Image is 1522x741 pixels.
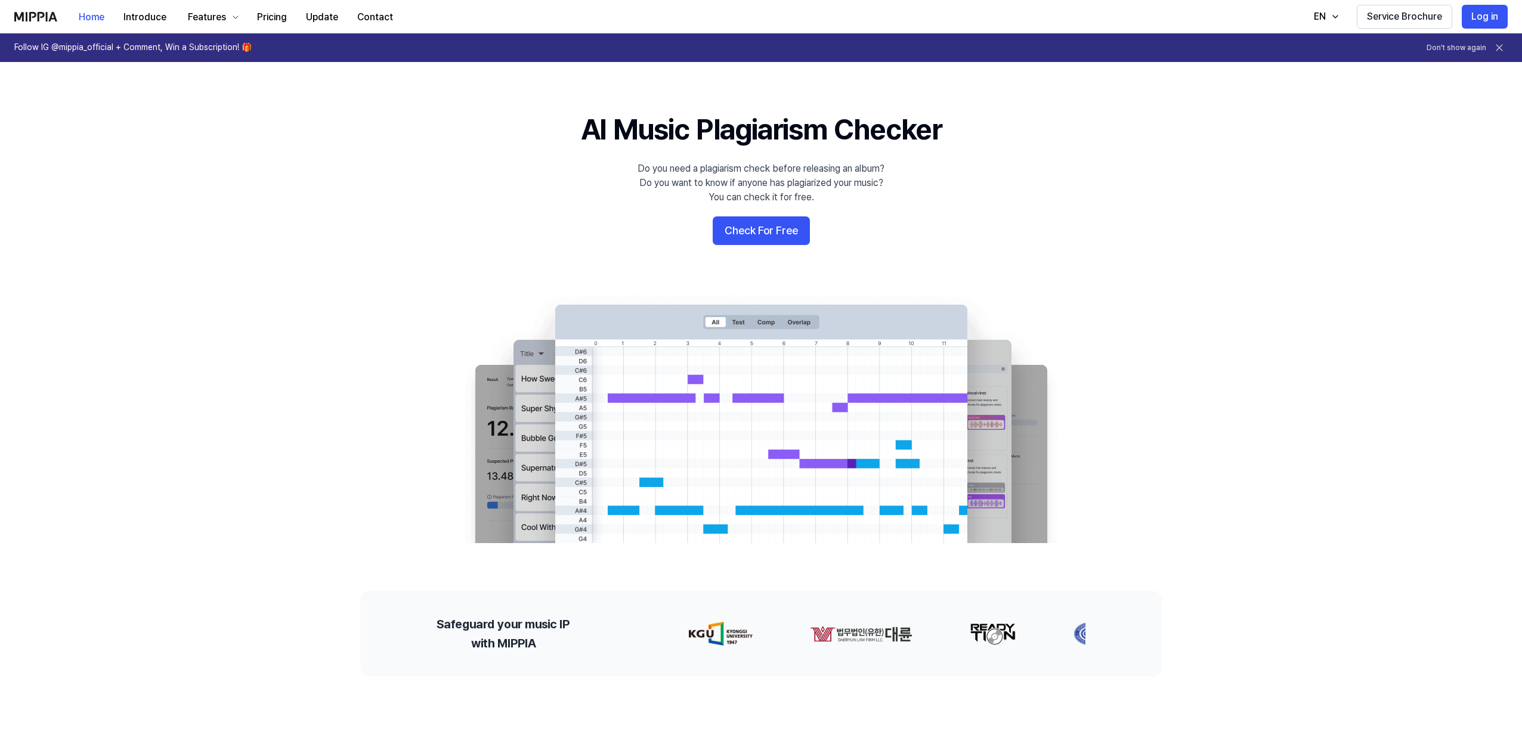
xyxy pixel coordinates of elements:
[638,162,884,204] div: Do you need a plagiarism check before releasing an album? Do you want to know if anyone has plagi...
[1462,5,1508,29] button: Log in
[581,110,942,150] h1: AI Music Plagiarism Checker
[114,5,176,29] button: Introduce
[678,622,741,646] img: partner-logo-0
[348,5,403,29] button: Contact
[1427,43,1486,53] button: Don't show again
[958,622,1005,646] img: partner-logo-2
[1302,5,1347,29] button: EN
[296,1,348,33] a: Update
[176,5,248,29] button: Features
[296,5,348,29] button: Update
[14,42,252,54] h1: Follow IG @mippia_official + Comment, Win a Subscription! 🎁
[14,12,57,21] img: logo
[69,5,114,29] button: Home
[1062,622,1099,646] img: partner-logo-3
[185,10,228,24] div: Features
[1357,5,1452,29] button: Service Brochure
[1311,10,1328,24] div: EN
[799,622,901,646] img: partner-logo-1
[437,615,570,653] h2: Safeguard your music IP with MIPPIA
[451,293,1071,543] img: main Image
[69,1,114,33] a: Home
[713,216,810,245] button: Check For Free
[248,5,296,29] button: Pricing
